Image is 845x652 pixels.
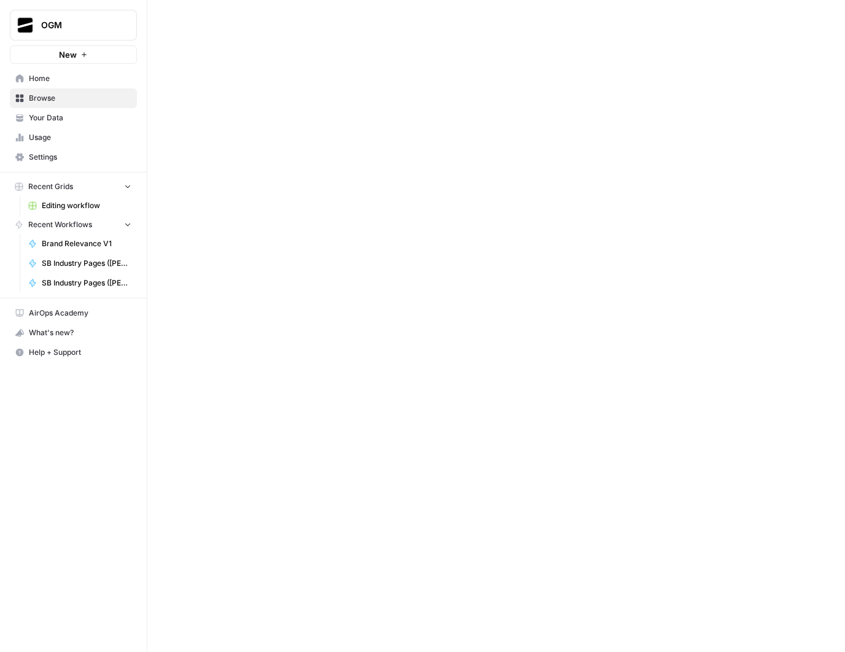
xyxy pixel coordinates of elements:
[10,177,137,196] button: Recent Grids
[23,273,137,293] a: SB Industry Pages ([PERSON_NAME] v3)
[42,200,131,211] span: Editing workflow
[10,215,137,234] button: Recent Workflows
[10,324,136,342] div: What's new?
[10,128,137,147] a: Usage
[29,73,131,84] span: Home
[10,303,137,323] a: AirOps Academy
[10,10,137,41] button: Workspace: OGM
[29,308,131,319] span: AirOps Academy
[23,234,137,254] a: Brand Relevance V1
[41,19,115,31] span: OGM
[29,152,131,163] span: Settings
[29,347,131,358] span: Help + Support
[29,132,131,143] span: Usage
[42,238,131,249] span: Brand Relevance V1
[14,14,36,36] img: OGM Logo
[29,112,131,123] span: Your Data
[10,343,137,362] button: Help + Support
[23,254,137,273] a: SB Industry Pages ([PERSON_NAME] v3)
[10,45,137,64] button: New
[10,147,137,167] a: Settings
[23,196,137,215] a: Editing workflow
[42,258,131,269] span: SB Industry Pages ([PERSON_NAME] v3)
[29,93,131,104] span: Browse
[10,108,137,128] a: Your Data
[42,277,131,289] span: SB Industry Pages ([PERSON_NAME] v3)
[28,219,92,230] span: Recent Workflows
[10,69,137,88] a: Home
[59,49,77,61] span: New
[28,181,73,192] span: Recent Grids
[10,88,137,108] a: Browse
[10,323,137,343] button: What's new?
